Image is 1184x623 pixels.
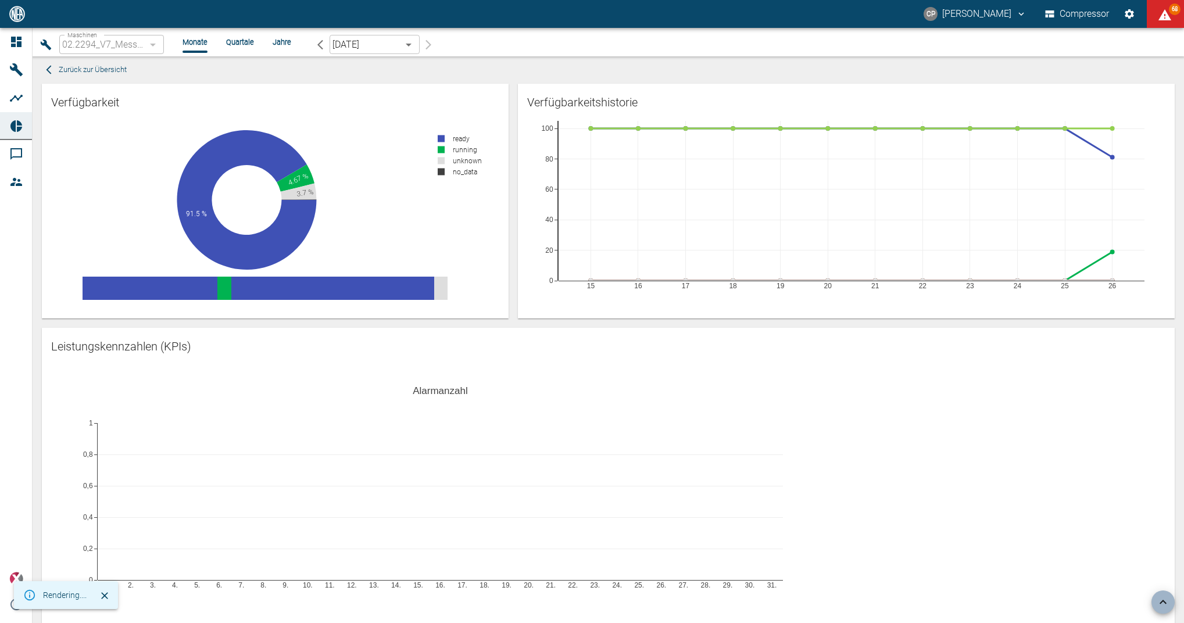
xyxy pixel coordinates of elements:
[330,35,420,54] div: [DATE]
[59,63,127,77] span: Zurück zur Übersicht
[273,37,291,48] li: Jahre
[51,337,1165,356] div: Leistungskennzahlen (KPIs)
[43,585,87,606] div: Rendering....
[924,7,938,21] div: CP
[1169,3,1181,15] span: 68
[96,587,113,604] button: Schließen
[1119,3,1140,24] button: Einstellungen
[51,93,499,112] div: Verfügbarkeit
[1043,3,1112,24] button: Compressor
[310,35,330,54] button: arrow-back
[42,61,130,79] button: Zurück zur Übersicht
[9,572,23,586] img: Xplore Logo
[183,37,208,48] li: Monate
[8,6,26,22] img: logo
[527,93,1165,112] div: Verfügbarkeitshistorie
[67,31,97,38] span: Maschinen
[226,37,254,48] li: Quartale
[59,35,164,54] div: 02.2294_V7_Messer Austria GmbH_Gumpoldskirchen (AT)
[922,3,1028,24] button: christoph.palm@neuman-esser.com
[1151,590,1175,614] button: scroll back to top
